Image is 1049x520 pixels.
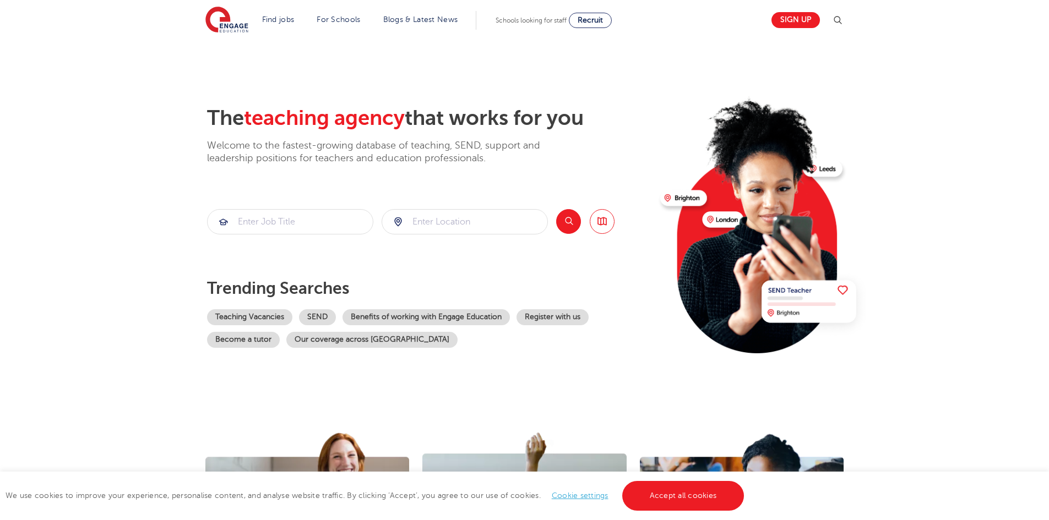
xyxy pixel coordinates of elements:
[569,13,612,28] a: Recruit
[207,209,373,234] div: Submit
[517,309,589,325] a: Register with us
[207,332,280,348] a: Become a tutor
[205,7,248,34] img: Engage Education
[622,481,744,511] a: Accept all cookies
[552,491,608,500] a: Cookie settings
[383,15,458,24] a: Blogs & Latest News
[343,309,510,325] a: Benefits of working with Engage Education
[207,139,570,165] p: Welcome to the fastest-growing database of teaching, SEND, support and leadership positions for t...
[286,332,458,348] a: Our coverage across [GEOGRAPHIC_DATA]
[207,309,292,325] a: Teaching Vacancies
[578,16,603,24] span: Recruit
[207,106,651,131] h2: The that works for you
[317,15,360,24] a: For Schools
[496,17,567,24] span: Schools looking for staff
[771,12,820,28] a: Sign up
[556,209,581,234] button: Search
[6,491,747,500] span: We use cookies to improve your experience, personalise content, and analyse website traffic. By c...
[382,210,547,234] input: Submit
[262,15,295,24] a: Find jobs
[299,309,336,325] a: SEND
[244,106,405,130] span: teaching agency
[382,209,548,234] div: Submit
[208,210,373,234] input: Submit
[207,278,651,298] p: Trending searches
